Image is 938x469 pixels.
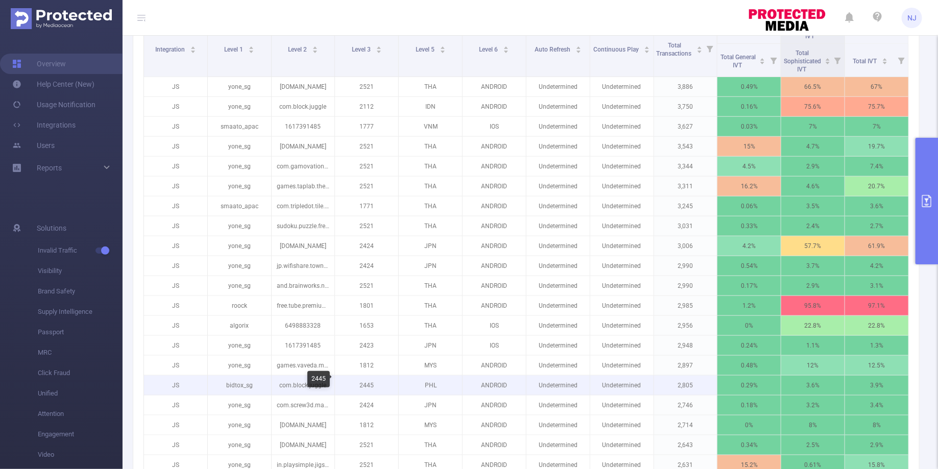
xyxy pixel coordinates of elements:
p: 75.7% [845,97,908,116]
p: com.gamovation.mahjongclub [272,157,335,176]
p: 2521 [335,216,398,236]
p: Undetermined [590,256,654,276]
p: JS [144,77,207,96]
p: 2,990 [654,276,717,295]
p: Undetermined [590,296,654,315]
p: ANDROID [463,256,526,276]
p: JS [144,196,207,216]
p: 19.7% [845,137,908,156]
div: Sort [575,45,582,51]
p: JPN [399,256,462,276]
p: Undetermined [526,177,590,196]
div: Sort [248,45,254,51]
p: smaato_apac [208,196,271,216]
p: JS [144,157,207,176]
i: icon: caret-down [312,49,318,52]
div: Sort [312,45,318,51]
p: ANDROID [463,236,526,256]
p: JS [144,415,207,435]
p: JS [144,117,207,136]
p: JS [144,236,207,256]
i: icon: caret-down [249,49,254,52]
i: icon: caret-up [575,45,581,48]
span: Level 5 [416,46,436,53]
p: 2,948 [654,336,717,355]
p: THA [399,316,462,335]
i: icon: caret-down [882,60,887,63]
p: 0.18% [717,396,781,415]
p: 1.3% [845,336,908,355]
span: Invalid Traffic [38,240,123,261]
p: IOS [463,117,526,136]
p: 3,543 [654,137,717,156]
p: [DOMAIN_NAME] [272,236,335,256]
span: Video [38,445,123,465]
i: icon: caret-down [644,49,650,52]
p: com.screw3d.match.nuts.bolts.pin.jam.away.puzzle [272,396,335,415]
p: Undetermined [590,396,654,415]
p: 3,006 [654,236,717,256]
p: 3,031 [654,216,717,236]
p: 4.5% [717,157,781,176]
p: yone_sg [208,137,271,156]
div: Sort [696,45,703,51]
p: yone_sg [208,356,271,375]
p: [DOMAIN_NAME] [272,435,335,455]
p: THA [399,216,462,236]
p: THA [399,276,462,295]
i: icon: caret-down [575,49,581,52]
i: icon: caret-down [440,49,445,52]
p: 1812 [335,415,398,435]
p: sudoku.puzzle.free.game.brain [272,216,335,236]
p: 0.49% [717,77,781,96]
p: 4.7% [781,137,845,156]
span: Reports [37,164,62,172]
a: Users [12,135,55,156]
p: Undetermined [590,157,654,176]
p: yone_sg [208,236,271,256]
a: Usage Notification [12,94,95,115]
p: Undetermined [526,196,590,216]
p: 2521 [335,177,398,196]
p: Undetermined [526,336,590,355]
p: 2.4% [781,216,845,236]
p: JPN [399,236,462,256]
p: yone_sg [208,97,271,116]
div: Sort [644,45,650,51]
p: ANDROID [463,177,526,196]
div: Sort [503,45,509,51]
p: Undetermined [526,236,590,256]
p: 1812 [335,356,398,375]
p: yone_sg [208,157,271,176]
p: PHL [399,376,462,395]
p: yone_sg [208,177,271,196]
i: icon: caret-down [825,60,831,63]
div: Sort [190,45,196,51]
p: JS [144,276,207,295]
p: 2521 [335,435,398,455]
p: yone_sg [208,435,271,455]
p: 2424 [335,396,398,415]
p: 0% [717,415,781,435]
p: Undetermined [526,376,590,395]
p: ANDROID [463,296,526,315]
p: Undetermined [590,196,654,216]
i: Filter menu [894,44,908,77]
i: icon: caret-up [440,45,445,48]
p: 16.2% [717,177,781,196]
p: Undetermined [526,415,590,435]
span: Level 1 [224,46,245,53]
p: 67% [845,77,908,96]
p: ANDROID [463,376,526,395]
p: 0.54% [717,256,781,276]
span: Click Fraud [38,363,123,383]
p: 2,714 [654,415,717,435]
p: 0.17% [717,276,781,295]
p: 1771 [335,196,398,216]
p: ANDROID [463,137,526,156]
p: 6498883328 [272,316,335,335]
div: Sort [759,57,765,63]
div: Sort [882,57,888,63]
p: 0% [717,316,781,335]
p: games.vaveda.militaryoverturn [272,356,335,375]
